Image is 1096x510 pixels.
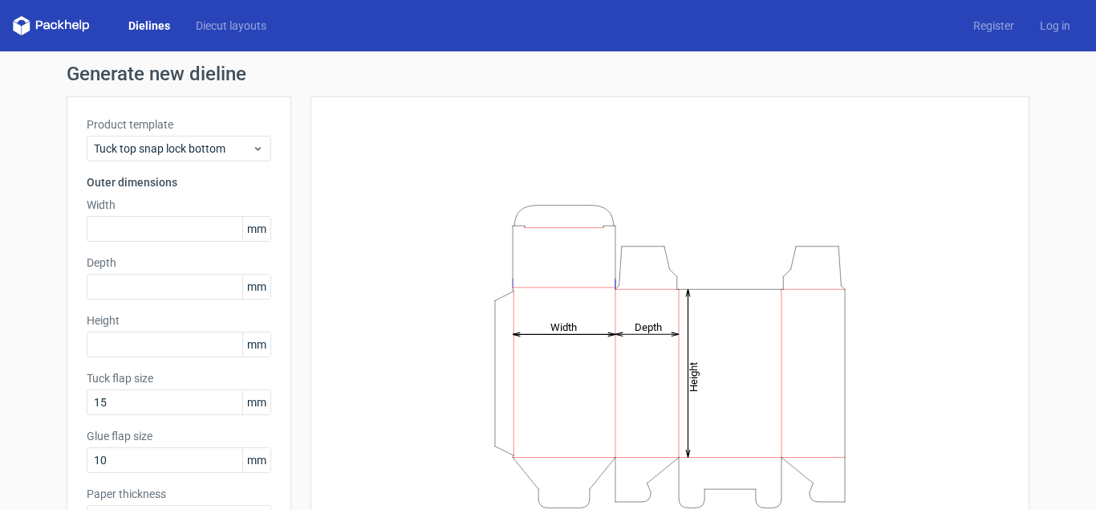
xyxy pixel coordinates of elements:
[183,18,279,34] a: Diecut layouts
[242,217,270,241] span: mm
[67,64,1029,84] h1: Generate new dieline
[87,312,271,328] label: Height
[87,197,271,213] label: Width
[87,116,271,133] label: Product template
[635,320,662,333] tspan: Depth
[550,320,577,333] tspan: Width
[688,361,700,391] tspan: Height
[242,275,270,299] span: mm
[87,428,271,444] label: Glue flap size
[242,448,270,472] span: mm
[242,390,270,414] span: mm
[87,174,271,190] h3: Outer dimensions
[87,370,271,386] label: Tuck flap size
[94,141,252,157] span: Tuck top snap lock bottom
[87,255,271,271] label: Depth
[87,486,271,502] label: Paper thickness
[960,18,1027,34] a: Register
[1027,18,1083,34] a: Log in
[116,18,183,34] a: Dielines
[242,333,270,357] span: mm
